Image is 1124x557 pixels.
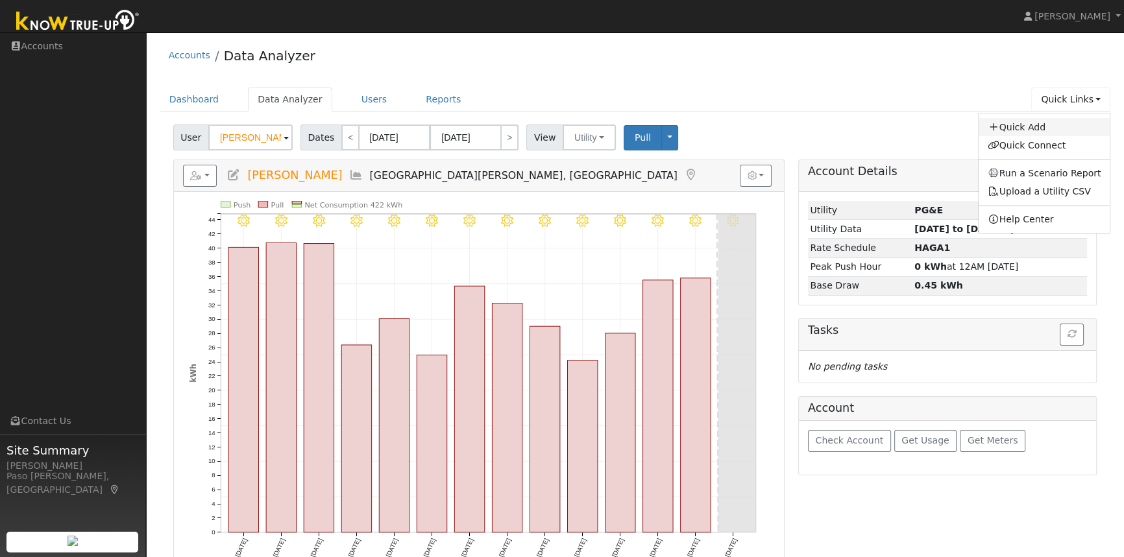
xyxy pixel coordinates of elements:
a: Edit User (38378) [226,169,241,182]
text: 8 [212,471,215,479]
h5: Tasks [808,324,1087,337]
a: Map [684,169,698,182]
div: [PERSON_NAME] [6,459,139,473]
text: 24 [208,358,215,365]
a: Users [352,88,397,112]
text: 20 [208,386,215,394]
span: Get Usage [901,435,949,445]
a: Help Center [979,211,1110,229]
rect: onclick="" [228,248,258,532]
a: > [500,124,519,150]
strong: 0 kWh [914,261,947,272]
rect: onclick="" [266,243,296,532]
text: 28 [208,329,215,337]
text: 12 [208,444,215,451]
text: Pull [271,201,284,209]
text: 10 [208,458,215,465]
text: 0 [212,528,215,536]
rect: onclick="" [680,278,710,532]
rect: onclick="" [379,319,409,532]
td: at 12AM [DATE] [912,257,1088,276]
text: 6 [212,486,215,493]
input: Select a User [208,124,293,150]
i: 10/06 - Clear [689,215,702,227]
text: 2 [212,514,215,521]
td: Utility [808,201,912,220]
rect: onclick="" [530,326,559,532]
text: Net Consumption 422 kWh [304,201,402,209]
text: 36 [208,273,215,280]
span: (2y 1m) [914,224,1037,234]
rect: onclick="" [605,333,635,532]
text: 4 [212,500,215,507]
text: 34 [208,287,215,294]
span: [PERSON_NAME] [247,169,342,182]
text: Push [234,201,251,209]
rect: onclick="" [567,361,597,532]
i: 9/30 - Clear [463,215,476,227]
strong: [DATE] to [DATE] [914,224,1001,234]
span: View [526,124,563,150]
img: retrieve [67,536,78,546]
i: 10/03 - MostlyClear [576,215,589,227]
text: 40 [208,244,215,252]
td: Rate Schedule [808,239,912,257]
rect: onclick="" [341,345,371,532]
rect: onclick="" [492,303,522,532]
a: Quick Connect [979,136,1110,154]
text: 30 [208,316,215,323]
rect: onclick="" [642,280,672,532]
button: Get Usage [894,430,957,452]
a: Dashboard [160,88,229,112]
button: Refresh [1060,324,1084,346]
a: Upload a Utility CSV [988,186,1091,196]
i: 9/26 - Clear [313,215,325,227]
h5: Account [808,401,854,414]
rect: onclick="" [304,244,334,532]
text: 14 [208,429,215,436]
span: Check Account [815,435,883,445]
text: 38 [208,259,215,266]
button: Get Meters [960,430,1025,452]
button: Check Account [808,430,891,452]
a: Data Analyzer [224,48,315,64]
i: 10/04 - MostlyClear [614,215,626,227]
i: No pending tasks [808,361,887,372]
text: 44 [208,216,215,223]
td: Peak Push Hour [808,257,912,276]
text: kWh [188,364,197,383]
text: 32 [208,302,215,309]
a: Map [109,484,121,495]
i: 10/01 - Clear [501,215,513,227]
i: 9/25 - Clear [275,215,287,227]
a: Reports [416,88,470,112]
button: Utility [563,124,616,150]
td: Base Draw [808,276,912,295]
a: Data Analyzer [248,88,332,112]
div: Paso [PERSON_NAME], [GEOGRAPHIC_DATA] [6,469,139,497]
h5: Account Details [808,165,1087,178]
a: Quick Add [979,118,1110,136]
a: Quick Links [1031,88,1110,112]
span: Pull [635,132,651,143]
strong: 0.45 kWh [914,280,963,290]
rect: onclick="" [417,355,446,532]
span: [PERSON_NAME] [1034,11,1110,21]
text: 22 [208,372,215,379]
span: [GEOGRAPHIC_DATA][PERSON_NAME], [GEOGRAPHIC_DATA] [370,169,678,182]
span: Get Meters [968,435,1018,445]
span: Site Summary [6,442,139,459]
button: Pull [624,125,662,150]
a: Multi-Series Graph [349,169,363,182]
td: Utility Data [808,220,912,239]
img: Know True-Up [10,7,146,36]
i: 10/05 - MostlyClear [652,215,664,227]
text: 26 [208,344,215,351]
a: Accounts [169,50,210,60]
span: User [173,124,209,150]
i: 10/02 - MostlyClear [539,215,551,227]
text: 18 [208,401,215,408]
strong: V [914,243,950,253]
rect: onclick="" [454,286,484,532]
a: Run a Scenario Report [979,165,1110,183]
